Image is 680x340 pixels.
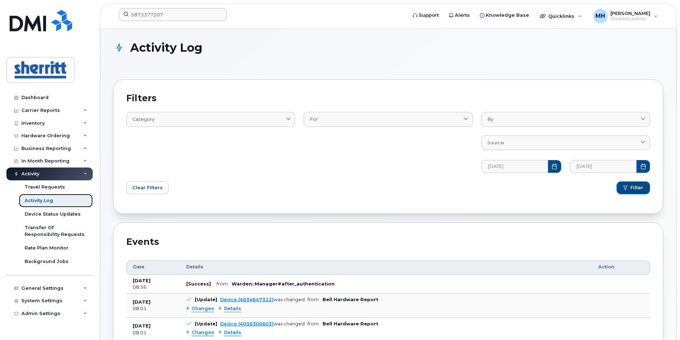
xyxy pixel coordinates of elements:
input: MM/DD/YYYY [481,160,548,173]
a: Source [481,135,650,150]
a: By [481,112,650,127]
span: Clear Filters [132,184,163,191]
span: Details [186,264,203,270]
b: [DATE] [133,278,151,283]
button: Choose Date [636,160,650,173]
a: Category [126,112,295,127]
b: [DATE] [133,323,151,329]
span: from: [308,321,320,326]
a: For [304,112,472,127]
span: from: [217,281,229,287]
div: 08:01 [133,305,173,312]
b: Bell Hardware Report [323,321,378,326]
b: Bell Hardware Report [323,297,378,302]
div: was changed [220,297,305,302]
div: was changed [220,321,305,326]
div: 08:01 [133,330,173,336]
span: Date [133,264,144,270]
button: Filter [616,181,650,194]
span: Filter [630,185,643,191]
b: [Success] [186,281,211,287]
input: MM/DD/YYYY [570,160,636,173]
button: Clear Filters [126,181,169,194]
span: from: [308,297,320,302]
a: Device (4036300603) [220,321,274,326]
span: Category [132,116,154,123]
span: Activity Log [130,41,202,54]
b: [DATE] [133,299,151,305]
span: Changes [192,329,214,336]
span: Source [487,139,504,146]
button: Choose Date [548,160,562,173]
h2: Filters [126,93,650,103]
b: [Update] [195,321,217,326]
b: [Update] [195,297,217,302]
span: By [487,116,493,123]
div: 08:56 [133,284,173,290]
span: Details [224,329,241,336]
span: Details [224,305,241,312]
a: Device (4034647312) [220,297,274,302]
span: Changes [192,305,214,312]
div: Events [126,236,650,248]
span: For [310,116,318,123]
b: Warden::Manager#after_authentication [232,281,335,287]
th: Action [592,261,650,275]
